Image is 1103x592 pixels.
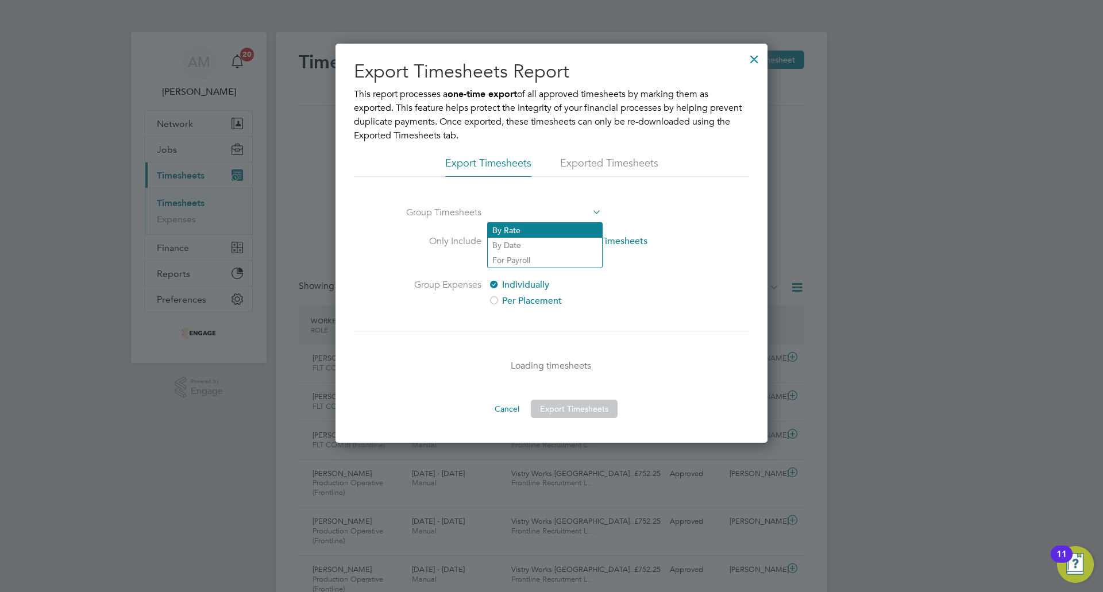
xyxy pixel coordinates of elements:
[445,156,531,177] li: Export Timesheets
[560,156,658,177] li: Exported Timesheets
[488,223,602,238] li: By Rate
[395,206,481,220] label: Group Timesheets
[1057,546,1094,583] button: Open Resource Center, 11 new notifications
[448,88,517,99] b: one-time export
[488,238,602,253] li: By Date
[488,278,681,292] label: Individually
[1056,554,1067,569] div: 11
[354,87,749,142] p: This report processes a of all approved timesheets by marking them as exported. This feature help...
[395,278,481,308] label: Group Expenses
[485,400,529,418] button: Cancel
[531,400,618,418] button: Export Timesheets
[354,60,749,84] h2: Export Timesheets Report
[488,294,681,308] label: Per Placement
[488,253,602,268] li: For Payroll
[354,359,749,373] p: Loading timesheets
[395,234,481,264] label: Only Include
